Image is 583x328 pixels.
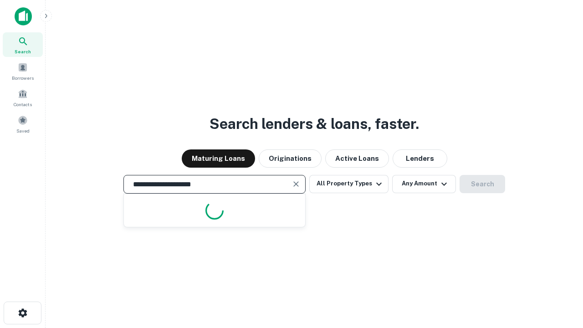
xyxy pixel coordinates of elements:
[182,149,255,168] button: Maturing Loans
[15,7,32,26] img: capitalize-icon.png
[392,175,456,193] button: Any Amount
[3,85,43,110] a: Contacts
[3,32,43,57] a: Search
[3,59,43,83] a: Borrowers
[393,149,447,168] button: Lenders
[210,113,419,135] h3: Search lenders & loans, faster.
[14,101,32,108] span: Contacts
[325,149,389,168] button: Active Loans
[290,178,302,190] button: Clear
[15,48,31,55] span: Search
[309,175,389,193] button: All Property Types
[12,74,34,82] span: Borrowers
[3,112,43,136] a: Saved
[259,149,322,168] button: Originations
[16,127,30,134] span: Saved
[537,255,583,299] iframe: Chat Widget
